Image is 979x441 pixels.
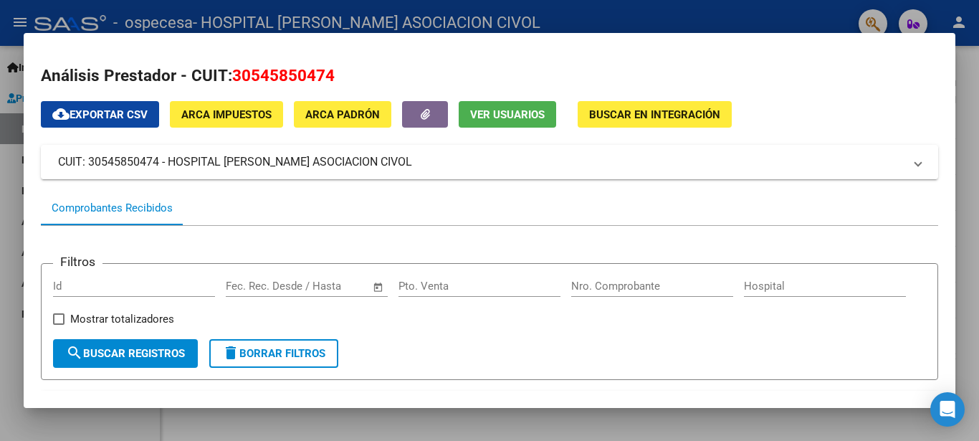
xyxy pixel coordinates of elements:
button: ARCA Padrón [294,101,391,128]
input: Fecha fin [297,280,366,293]
button: Ver Usuarios [459,101,556,128]
span: 30545850474 [232,66,335,85]
mat-icon: search [66,344,83,361]
span: ARCA Padrón [305,108,380,121]
button: Buscar en Integración [578,101,732,128]
button: ARCA Impuestos [170,101,283,128]
input: Fecha inicio [226,280,284,293]
button: Buscar Registros [53,339,198,368]
h2: Análisis Prestador - CUIT: [41,64,938,88]
div: Comprobantes Recibidos [52,200,173,217]
mat-panel-title: CUIT: 30545850474 - HOSPITAL [PERSON_NAME] ASOCIACION CIVOL [58,153,904,171]
span: Buscar en Integración [589,108,720,121]
button: Borrar Filtros [209,339,338,368]
span: Buscar Registros [66,347,185,360]
button: Open calendar [371,279,387,295]
mat-icon: delete [222,344,239,361]
mat-icon: cloud_download [52,105,70,123]
span: ARCA Impuestos [181,108,272,121]
div: Open Intercom Messenger [930,392,965,427]
span: Exportar CSV [52,108,148,121]
span: Ver Usuarios [470,108,545,121]
span: Mostrar totalizadores [70,310,174,328]
span: Borrar Filtros [222,347,325,360]
h3: Filtros [53,252,102,271]
mat-expansion-panel-header: CUIT: 30545850474 - HOSPITAL [PERSON_NAME] ASOCIACION CIVOL [41,145,938,179]
button: Exportar CSV [41,101,159,128]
